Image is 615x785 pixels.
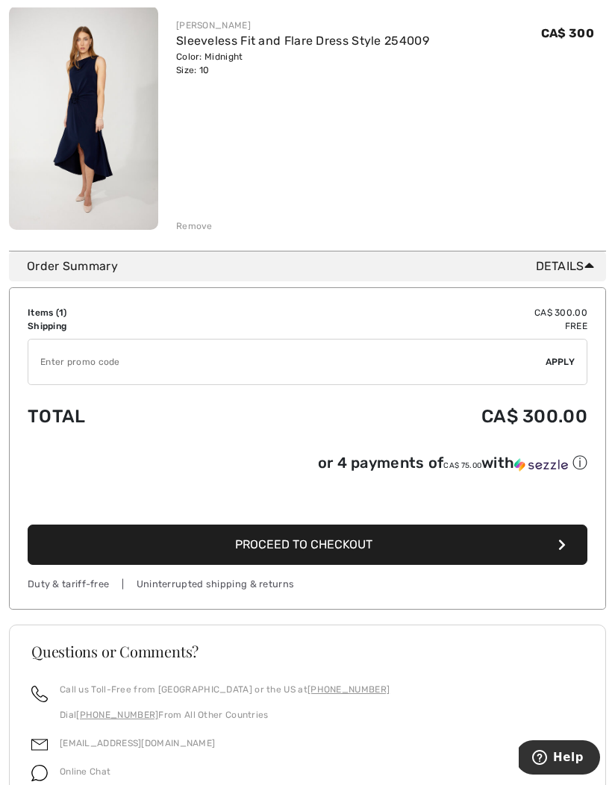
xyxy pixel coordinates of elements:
[225,306,587,319] td: CA$ 300.00
[176,219,213,233] div: Remove
[28,391,225,442] td: Total
[514,458,568,472] img: Sezzle
[28,577,587,591] div: Duty & tariff-free | Uninterrupted shipping & returns
[225,391,587,442] td: CA$ 300.00
[28,306,225,319] td: Items ( )
[9,6,158,230] img: Sleeveless Fit and Flare Dress Style 254009
[28,319,225,333] td: Shipping
[60,766,110,777] span: Online Chat
[225,319,587,333] td: Free
[307,684,390,695] a: [PHONE_NUMBER]
[176,34,429,48] a: Sleeveless Fit and Flare Dress Style 254009
[536,257,600,275] span: Details
[31,686,48,702] img: call
[60,683,390,696] p: Call us Toll-Free from [GEOGRAPHIC_DATA] or the US at
[31,736,48,753] img: email
[541,26,594,40] span: CA$ 300
[60,708,390,722] p: Dial From All Other Countries
[176,50,429,77] div: Color: Midnight Size: 10
[27,257,600,275] div: Order Summary
[31,765,48,781] img: chat
[176,19,429,32] div: [PERSON_NAME]
[28,340,546,384] input: Promo code
[28,525,587,565] button: Proceed to Checkout
[235,537,372,551] span: Proceed to Checkout
[31,644,584,659] h3: Questions or Comments?
[59,307,63,318] span: 1
[28,478,587,519] iframe: PayPal-paypal
[60,738,215,748] a: [EMAIL_ADDRESS][DOMAIN_NAME]
[28,453,587,478] div: or 4 payments ofCA$ 75.00withSezzle Click to learn more about Sezzle
[318,453,587,473] div: or 4 payments of with
[443,461,481,470] span: CA$ 75.00
[546,355,575,369] span: Apply
[519,740,600,778] iframe: Opens a widget where you can find more information
[76,710,158,720] a: [PHONE_NUMBER]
